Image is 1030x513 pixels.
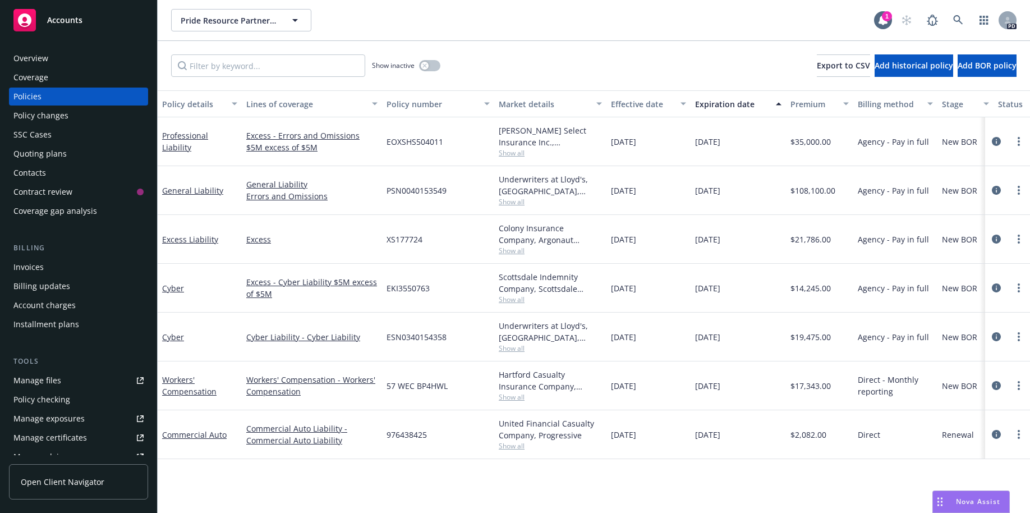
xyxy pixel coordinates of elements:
[695,282,720,294] span: [DATE]
[9,164,148,182] a: Contacts
[875,60,953,71] span: Add historical policy
[162,332,184,342] a: Cyber
[942,380,977,392] span: New BOR
[246,130,378,153] a: Excess - Errors and Omissions $5M excess of $5M
[858,185,929,196] span: Agency - Pay in full
[942,233,977,245] span: New BOR
[990,379,1003,392] a: circleInformation
[947,9,969,31] a: Search
[790,282,831,294] span: $14,245.00
[162,234,218,245] a: Excess Liability
[242,90,382,117] button: Lines of coverage
[611,331,636,343] span: [DATE]
[1012,232,1026,246] a: more
[13,88,42,106] div: Policies
[611,429,636,441] span: [DATE]
[499,173,602,197] div: Underwriters at Lloyd's, [GEOGRAPHIC_DATA], [PERSON_NAME] of London, CRC Group
[9,107,148,125] a: Policy changes
[387,136,443,148] span: EOXSHS504011
[171,9,311,31] button: Pride Resource Partners LLC
[13,410,85,428] div: Manage exposures
[13,183,72,201] div: Contract review
[695,185,720,196] span: [DATE]
[858,98,921,110] div: Billing method
[181,15,278,26] span: Pride Resource Partners LLC
[1012,330,1026,343] a: more
[21,476,104,488] span: Open Client Navigator
[499,271,602,295] div: Scottsdale Indemnity Company, Scottsdale Insurance Company (Nationwide), CRC Group
[499,125,602,148] div: [PERSON_NAME] Select Insurance Inc., [PERSON_NAME] Insurance Group, Ltd., CRC Group
[13,391,70,409] div: Policy checking
[932,491,1010,513] button: Nova Assist
[13,277,70,295] div: Billing updates
[162,374,217,397] a: Workers' Compensation
[790,380,831,392] span: $17,343.00
[13,202,97,220] div: Coverage gap analysis
[499,343,602,353] span: Show all
[990,184,1003,197] a: circleInformation
[9,448,148,466] a: Manage claims
[9,68,148,86] a: Coverage
[499,392,602,402] span: Show all
[13,372,61,390] div: Manage files
[973,9,995,31] a: Switch app
[13,429,87,447] div: Manage certificates
[611,282,636,294] span: [DATE]
[882,11,892,21] div: 1
[162,283,184,294] a: Cyber
[246,233,378,245] a: Excess
[786,90,853,117] button: Premium
[387,380,448,392] span: 57 WEC BP4HWL
[162,429,227,440] a: Commercial Auto
[9,410,148,428] a: Manage exposures
[695,331,720,343] span: [DATE]
[937,90,994,117] button: Stage
[790,233,831,245] span: $21,786.00
[875,54,953,77] button: Add historical policy
[858,429,880,441] span: Direct
[990,330,1003,343] a: circleInformation
[611,136,636,148] span: [DATE]
[387,98,477,110] div: Policy number
[494,90,606,117] button: Market details
[942,429,974,441] span: Renewal
[499,197,602,207] span: Show all
[9,277,148,295] a: Billing updates
[611,380,636,392] span: [DATE]
[162,130,208,153] a: Professional Liability
[942,282,977,294] span: New BOR
[13,68,48,86] div: Coverage
[1012,135,1026,148] a: more
[9,429,148,447] a: Manage certificates
[942,136,977,148] span: New BOR
[695,380,720,392] span: [DATE]
[246,331,378,343] a: Cyber Liability - Cyber Liability
[13,126,52,144] div: SSC Cases
[990,232,1003,246] a: circleInformation
[9,202,148,220] a: Coverage gap analysis
[13,296,76,314] div: Account charges
[382,90,494,117] button: Policy number
[990,135,1003,148] a: circleInformation
[499,295,602,304] span: Show all
[790,331,831,343] span: $19,475.00
[13,258,44,276] div: Invoices
[1012,281,1026,295] a: more
[1012,428,1026,441] a: more
[958,54,1017,77] button: Add BOR policy
[691,90,786,117] button: Expiration date
[942,331,977,343] span: New BOR
[162,98,225,110] div: Policy details
[817,54,870,77] button: Export to CSV
[611,98,674,110] div: Effective date
[158,90,242,117] button: Policy details
[13,448,70,466] div: Manage claims
[387,233,422,245] span: XS177724
[858,331,929,343] span: Agency - Pay in full
[942,185,977,196] span: New BOR
[817,60,870,71] span: Export to CSV
[790,98,836,110] div: Premium
[9,296,148,314] a: Account charges
[387,429,427,441] span: 976438425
